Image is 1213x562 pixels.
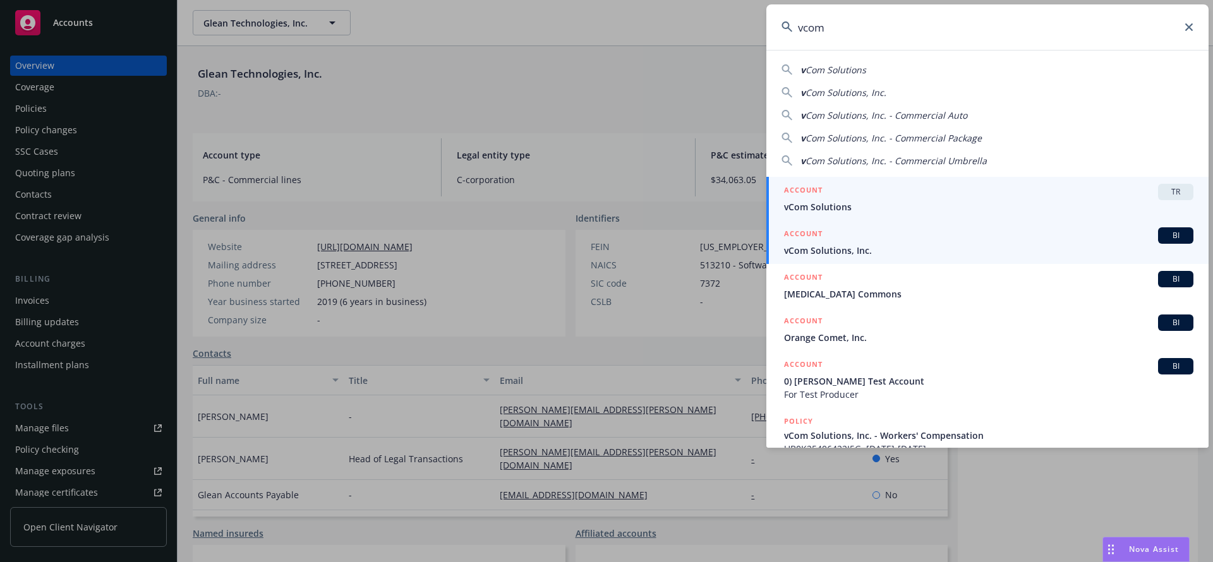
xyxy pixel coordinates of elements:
span: BI [1163,361,1188,372]
h5: ACCOUNT [784,271,823,286]
h5: ACCOUNT [784,358,823,373]
span: Com Solutions, Inc. [806,87,886,99]
button: Nova Assist [1102,537,1190,562]
div: Drag to move [1103,537,1119,561]
span: vCom Solutions, Inc. [784,244,1193,257]
a: ACCOUNTBI0) [PERSON_NAME] Test AccountFor Test Producer [766,351,1209,408]
span: Com Solutions, Inc. - Commercial Auto [806,109,967,121]
span: v [800,109,806,121]
span: Com Solutions, Inc. - Commercial Umbrella [806,155,987,167]
span: Com Solutions, Inc. - Commercial Package [806,132,982,144]
a: ACCOUNTBIOrange Comet, Inc. [766,308,1209,351]
span: BI [1163,317,1188,328]
a: ACCOUNTBI[MEDICAL_DATA] Commons [766,264,1209,308]
span: For Test Producer [784,388,1193,401]
span: Nova Assist [1129,544,1179,554]
span: UB0K25406422I5G, [DATE]-[DATE] [784,442,1193,455]
span: v [800,64,806,76]
span: v [800,155,806,167]
a: ACCOUNTTRvCom Solutions [766,177,1209,220]
h5: ACCOUNT [784,314,823,330]
span: Orange Comet, Inc. [784,331,1193,344]
h5: ACCOUNT [784,227,823,242]
input: Search... [766,4,1209,50]
span: v [800,132,806,144]
span: 0) [PERSON_NAME] Test Account [784,374,1193,388]
h5: POLICY [784,415,813,427]
span: vCom Solutions [784,200,1193,213]
a: ACCOUNTBIvCom Solutions, Inc. [766,220,1209,264]
span: vCom Solutions, Inc. - Workers' Compensation [784,429,1193,442]
span: BI [1163,273,1188,285]
span: v [800,87,806,99]
span: Com Solutions [806,64,866,76]
h5: ACCOUNT [784,184,823,199]
span: [MEDICAL_DATA] Commons [784,287,1193,301]
a: POLICYvCom Solutions, Inc. - Workers' CompensationUB0K25406422I5G, [DATE]-[DATE] [766,408,1209,462]
span: TR [1163,186,1188,198]
span: BI [1163,230,1188,241]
